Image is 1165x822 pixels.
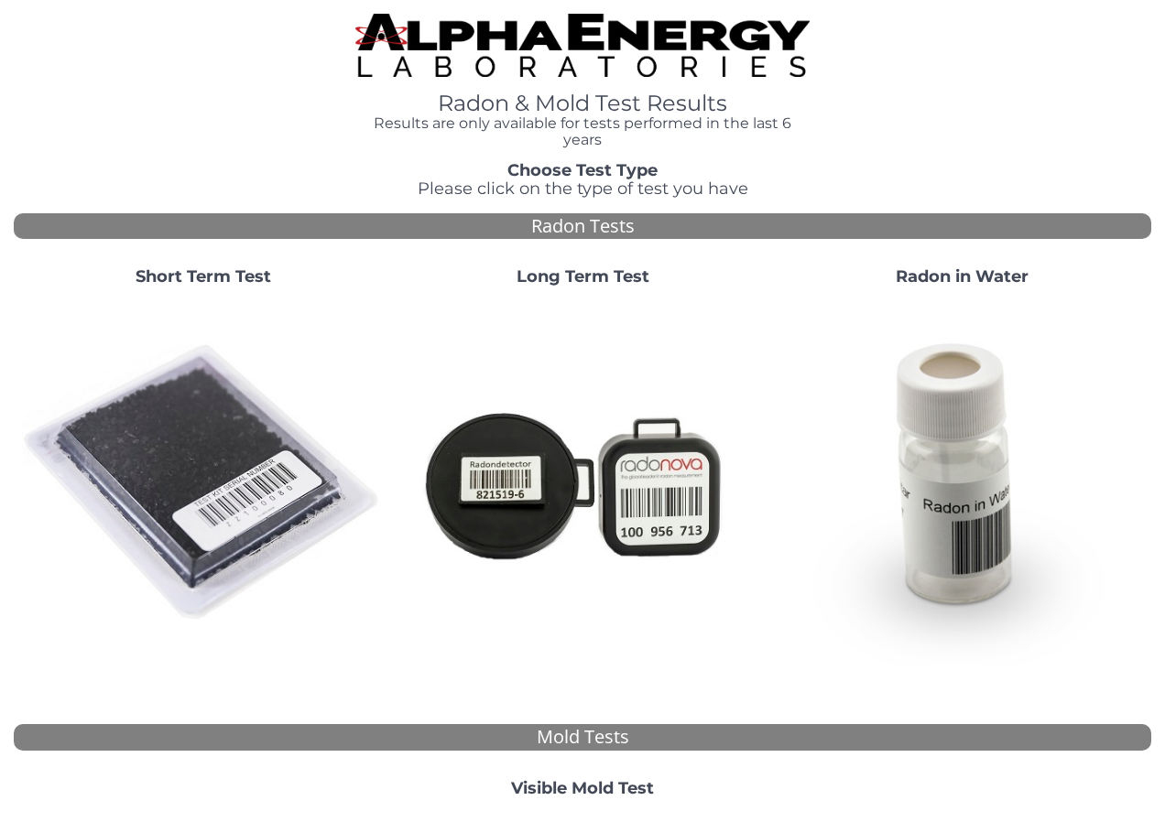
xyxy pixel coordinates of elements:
h4: Results are only available for tests performed in the last 6 years [355,115,811,147]
img: RadoninWater.jpg [779,301,1144,665]
strong: Choose Test Type [507,160,658,180]
strong: Long Term Test [517,266,649,287]
img: Radtrak2vsRadtrak3.jpg [400,301,765,665]
strong: Visible Mold Test [511,778,654,798]
strong: Short Term Test [136,266,271,287]
div: Mold Tests [14,724,1151,751]
strong: Radon in Water [896,266,1029,287]
span: Please click on the type of test you have [418,178,748,199]
img: TightCrop.jpg [355,14,811,77]
div: Radon Tests [14,213,1151,240]
h1: Radon & Mold Test Results [355,92,811,115]
img: ShortTerm.jpg [21,301,386,665]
